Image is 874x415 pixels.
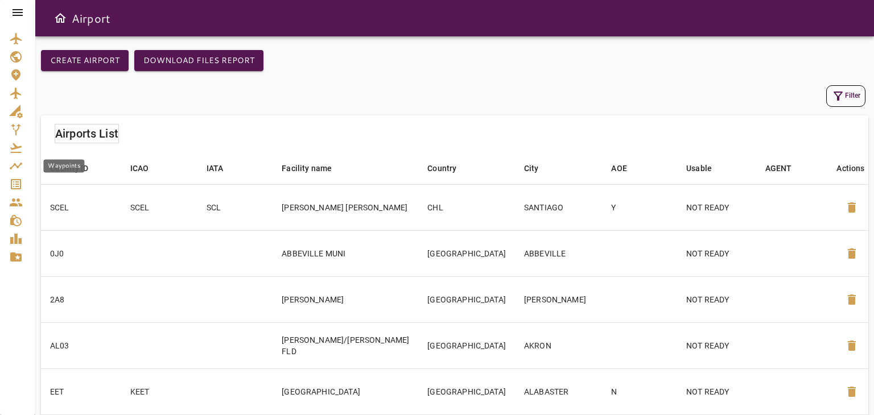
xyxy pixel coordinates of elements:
[418,368,515,414] td: [GEOGRAPHIC_DATA]
[418,276,515,322] td: [GEOGRAPHIC_DATA]
[845,201,859,214] span: delete
[602,368,677,414] td: N
[765,161,792,175] div: AGENT
[427,161,471,175] span: Country
[515,368,602,414] td: ALABASTER
[49,7,72,30] button: Open drawer
[134,50,263,71] button: Download Files Report
[55,125,118,143] h6: Airports List
[611,161,641,175] span: AOE
[686,294,747,305] p: NOT READY
[838,332,865,359] button: Delete Airport
[838,240,865,267] button: Delete Airport
[765,161,807,175] span: AGENT
[611,161,626,175] div: AOE
[72,9,110,27] h6: Airport
[282,161,332,175] div: Facility name
[686,248,747,259] p: NOT READY
[524,161,554,175] span: City
[686,161,712,175] div: Usable
[197,184,273,230] td: SCL
[273,230,418,276] td: ABBEVILLE MUNI
[418,184,515,230] td: CHL
[515,184,602,230] td: SANTIAGO
[418,230,515,276] td: [GEOGRAPHIC_DATA]
[273,276,418,322] td: [PERSON_NAME]
[845,247,859,260] span: delete
[130,161,164,175] span: ICAO
[602,184,677,230] td: Y
[515,276,602,322] td: [PERSON_NAME]
[207,161,238,175] span: IATA
[273,368,418,414] td: [GEOGRAPHIC_DATA]
[41,230,121,276] td: 0J0
[845,293,859,306] span: delete
[686,161,727,175] span: Usable
[41,322,121,368] td: AL03
[121,368,197,414] td: KEET
[515,322,602,368] td: AKRON
[845,339,859,352] span: delete
[41,50,129,71] button: Create airport
[686,340,747,351] p: NOT READY
[838,378,865,405] button: Delete Airport
[845,385,859,399] span: delete
[273,322,418,368] td: [PERSON_NAME]/[PERSON_NAME] FLD
[686,386,747,397] p: NOT READY
[838,194,865,221] button: Delete Airport
[43,159,84,172] div: Waypoints
[273,184,418,230] td: [PERSON_NAME] [PERSON_NAME]
[838,286,865,313] button: Delete Airport
[207,161,224,175] div: IATA
[686,202,747,213] p: NOT READY
[524,161,539,175] div: City
[41,368,121,414] td: EET
[41,184,121,230] td: SCEL
[826,85,865,107] button: Filter
[282,161,347,175] span: Facility name
[41,276,121,322] td: 2A8
[130,161,149,175] div: ICAO
[121,184,197,230] td: SCEL
[418,322,515,368] td: [GEOGRAPHIC_DATA]
[515,230,602,276] td: ABBEVILLE
[427,161,456,175] div: Country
